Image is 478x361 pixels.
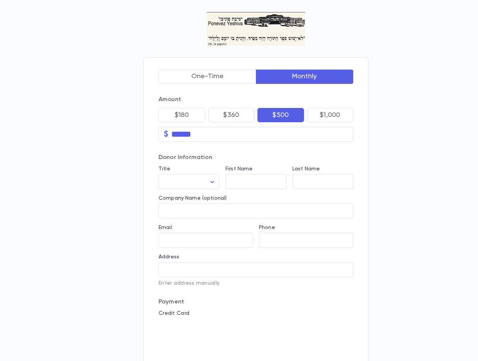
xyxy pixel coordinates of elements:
p: $360 [223,111,239,119]
p: Credit Card [159,310,353,316]
label: First Name [225,166,253,172]
img: Logo [207,12,306,46]
p: Amount [159,96,353,103]
p: $1,000 [320,111,340,119]
p: $180 [175,111,189,119]
button: Monthly [256,70,354,84]
p: Enter address manually [159,280,353,286]
button: $500 [257,108,304,122]
p: $ [164,130,168,138]
button: $1,000 [307,108,354,122]
p: Payment [159,298,353,306]
label: Title [159,166,170,172]
label: Phone [259,224,275,231]
label: Email [159,224,172,231]
p: $500 [272,111,289,119]
button: $180 [159,108,205,122]
button: $360 [208,108,255,122]
label: Last Name [292,166,320,172]
div: ​ [159,174,219,189]
button: One-Time [159,70,256,84]
label: Company Name (optional) [159,195,227,201]
p: Donor Information [159,154,353,161]
label: Address [159,254,179,260]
